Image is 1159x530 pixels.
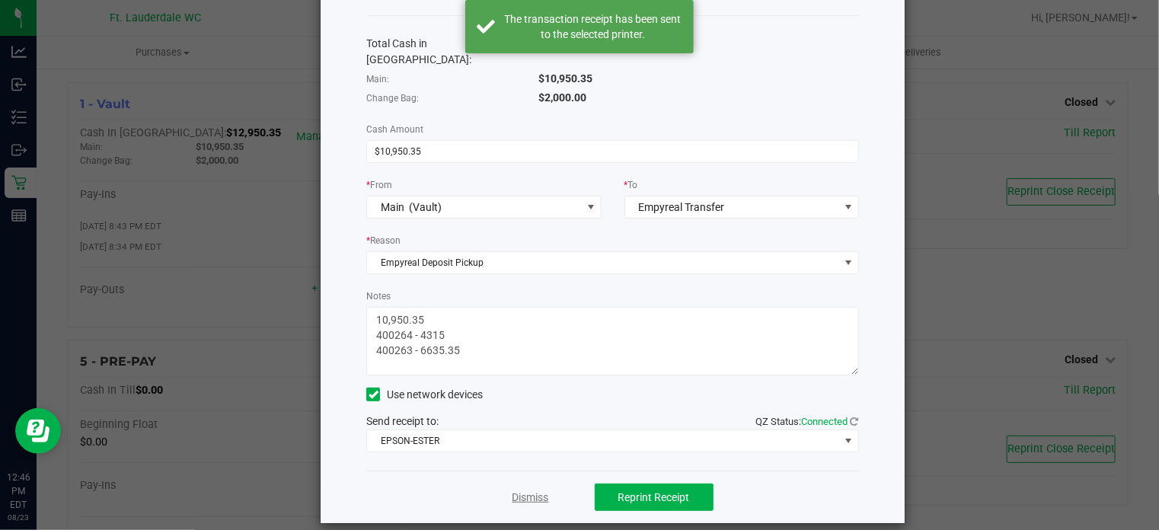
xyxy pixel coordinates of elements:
span: Cash Amount [366,124,423,135]
label: Notes [366,289,391,303]
iframe: Resource center [15,408,61,454]
label: From [366,178,392,192]
span: Total Cash in [GEOGRAPHIC_DATA]: [366,37,471,65]
div: The transaction receipt has been sent to the selected printer. [503,11,682,42]
span: Main [381,201,404,213]
span: $2,000.00 [538,91,586,104]
span: Send receipt to: [366,415,439,427]
span: Reprint Receipt [618,491,690,503]
span: Connected [802,416,848,427]
span: EPSON-ESTER [367,430,839,452]
button: Reprint Receipt [595,484,714,511]
span: QZ Status: [756,416,859,427]
span: Change Bag: [366,93,419,104]
span: Main: [366,74,389,85]
label: To [624,178,638,192]
span: Empyreal Transfer [638,201,724,213]
label: Reason [366,234,401,247]
label: Use network devices [366,387,483,403]
span: Empyreal Deposit Pickup [367,252,839,273]
a: Dismiss [512,490,549,506]
span: (Vault) [409,201,442,213]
